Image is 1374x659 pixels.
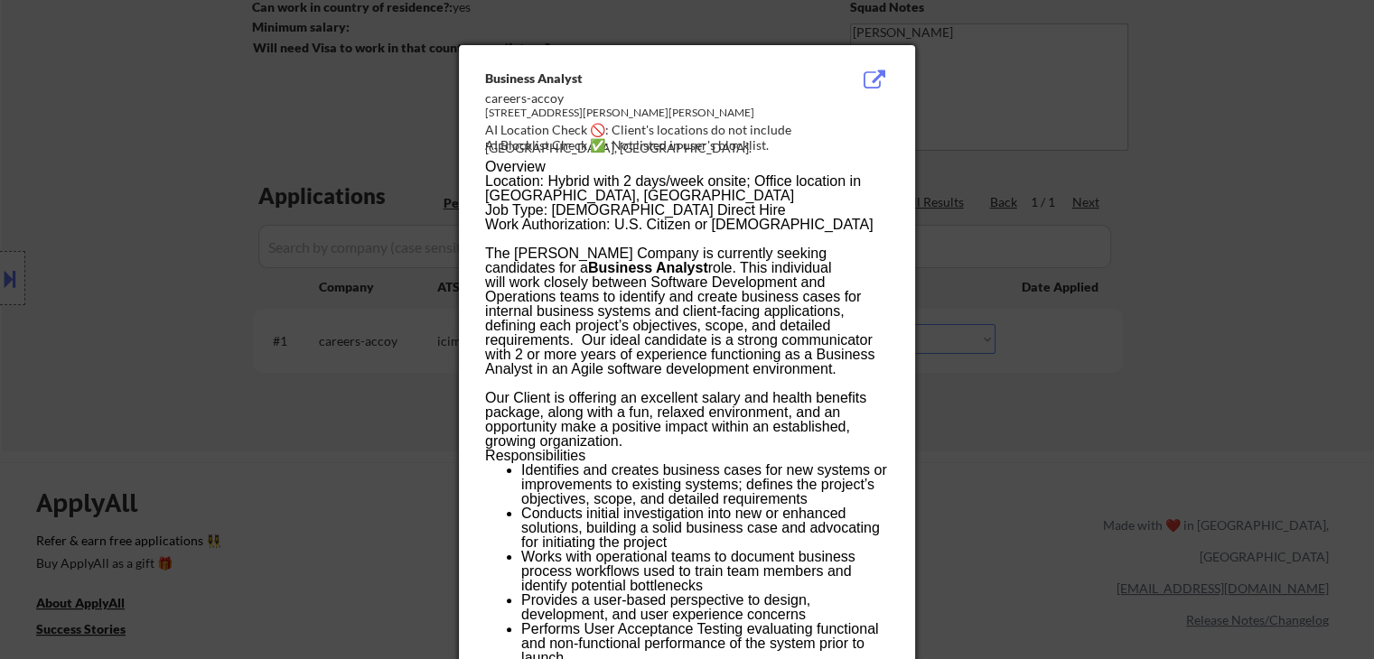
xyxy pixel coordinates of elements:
[521,593,888,622] li: Provides a user-based perspective to design, development, and user experience concerns
[485,203,888,218] p: Job Type: [DEMOGRAPHIC_DATA] Direct Hire
[521,506,888,550] li: Conducts initial investigation into new or enhanced solutions, building a solid business case and...
[485,449,888,463] h2: Responsibilities
[485,246,888,376] p: The [PERSON_NAME] Company is currently seeking candidates for a role. This individual will work c...
[485,89,798,107] div: careers-accoy
[485,70,798,88] div: Business Analyst
[521,550,888,593] li: Works with operational teams to document business process workflows used to train team members an...
[485,391,888,449] p: Our Client is offering an excellent salary and health benefits package, along with a fun, relaxed...
[588,260,708,275] strong: Business Analyst
[485,106,798,121] div: [STREET_ADDRESS][PERSON_NAME][PERSON_NAME]
[485,218,888,232] p: Work Authorization: U.S. Citizen or [DEMOGRAPHIC_DATA]
[485,174,888,203] p: Location: Hybrid with 2 days/week onsite; Office location in [GEOGRAPHIC_DATA], [GEOGRAPHIC_DATA]
[485,136,896,154] div: AI Blocklist Check ✅: Not listed in user's blocklist.
[521,463,888,506] li: Identifies and creates business cases for new systems or improvements to existing systems; define...
[485,160,888,174] h2: Overview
